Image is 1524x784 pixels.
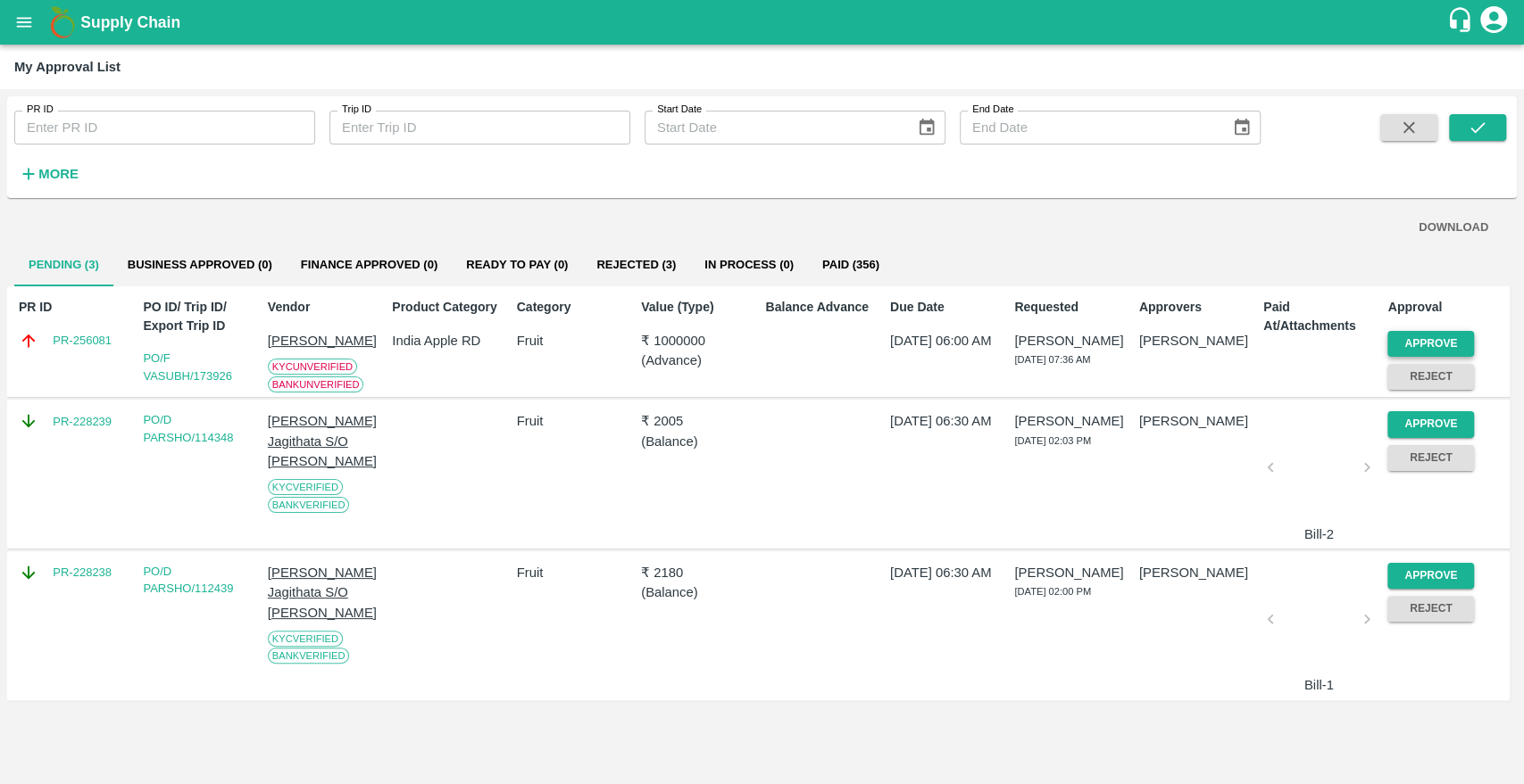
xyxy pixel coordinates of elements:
[1387,563,1474,589] button: Approve
[287,243,452,286] button: Finance Approved (0)
[452,243,582,286] button: Ready To Pay (0)
[641,351,758,370] p: ( Advance )
[890,331,1007,351] p: [DATE] 06:00 AM
[960,111,1218,144] input: End Date
[641,331,758,351] p: ₹ 1000000
[1278,524,1360,544] p: Bill-2
[808,243,894,286] button: Paid (356)
[657,103,702,117] label: Start Date
[972,103,1013,117] label: End Date
[1014,354,1090,365] span: [DATE] 07:36 AM
[890,298,1007,317] p: Due Date
[268,631,343,647] span: KYC Verified
[1387,364,1474,390] button: Reject
[268,298,385,317] p: Vendor
[641,563,758,582] p: ₹ 2180
[143,565,233,596] a: PO/D PARSHO/112439
[1014,586,1091,597] span: [DATE] 02:00 PM
[27,103,54,117] label: PR ID
[1014,435,1091,446] span: [DATE] 02:03 PM
[1387,445,1474,471] button: Reject
[1014,331,1131,351] p: [PERSON_NAME]
[1387,298,1504,317] p: Approval
[19,298,136,317] p: PR ID
[268,648,350,664] span: Bank Verified
[1263,298,1380,335] p: Paid At/Attachments
[113,243,287,286] button: Business Approved (0)
[268,479,343,495] span: KYC Verified
[645,111,903,144] input: Start Date
[1014,298,1131,317] p: Requested
[14,55,121,78] div: My Approval List
[517,298,634,317] p: Category
[392,331,509,351] p: India Apple RD
[268,376,364,392] span: Bank Unverified
[1139,563,1256,582] p: [PERSON_NAME]
[641,432,758,451] p: ( Balance )
[641,582,758,602] p: ( Balance )
[143,298,260,335] p: PO ID/ Trip ID/ Export Trip ID
[1278,675,1360,695] p: Bill-1
[1014,563,1131,582] p: [PERSON_NAME]
[517,331,634,351] p: Fruit
[53,413,112,431] a: PR-228239
[143,413,233,444] a: PO/D PARSHO/114348
[143,351,232,383] a: PO/F VASUBH/173926
[80,13,180,31] b: Supply Chain
[1387,596,1474,622] button: Reject
[4,2,45,43] button: open drawer
[890,411,1007,431] p: [DATE] 06:30 AM
[38,167,79,181] strong: More
[45,4,80,40] img: logo
[582,243,690,286] button: Rejected (3)
[14,159,83,189] button: More
[910,111,944,144] button: Choose date
[1387,411,1474,437] button: Approve
[1139,411,1256,431] p: [PERSON_NAME]
[890,563,1007,582] p: [DATE] 06:30 AM
[1478,4,1510,41] div: account of current user
[1014,411,1131,431] p: [PERSON_NAME]
[268,563,385,623] p: [PERSON_NAME] Jagithata S/O [PERSON_NAME]
[641,411,758,431] p: ₹ 2005
[641,298,758,317] p: Value (Type)
[690,243,808,286] button: In Process (0)
[80,10,1446,35] a: Supply Chain
[1387,331,1474,357] button: Approve
[329,111,630,144] input: Enter Trip ID
[1139,331,1256,351] p: [PERSON_NAME]
[392,298,509,317] p: Product Category
[517,563,634,582] p: Fruit
[1412,212,1495,243] button: DOWNLOAD
[53,332,112,350] a: PR-256081
[765,298,882,317] p: Balance Advance
[268,411,385,471] p: [PERSON_NAME] Jagithata S/O [PERSON_NAME]
[53,564,112,582] a: PR-228238
[268,359,357,375] span: KYC Unverified
[14,243,113,286] button: Pending (3)
[1225,111,1259,144] button: Choose date
[1139,298,1256,317] p: Approvers
[342,103,371,117] label: Trip ID
[1446,6,1478,38] div: customer-support
[517,411,634,431] p: Fruit
[268,331,385,351] p: [PERSON_NAME]
[268,497,350,513] span: Bank Verified
[14,111,315,144] input: Enter PR ID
